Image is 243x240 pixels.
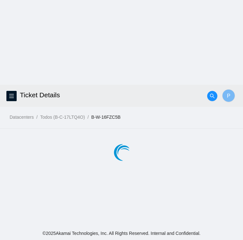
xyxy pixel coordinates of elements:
a: Todos (B-C-17LTQ4O) [40,115,85,120]
button: search [207,91,217,101]
span: / [36,115,37,120]
a: B-W-16FZC5B [91,115,121,120]
span: search [207,93,217,99]
span: menu [7,93,16,99]
h2: Ticket Details [20,85,181,105]
a: Datacenters [10,115,34,120]
span: P [227,92,231,100]
span: / [87,115,89,120]
button: menu [6,91,17,101]
button: P [222,89,235,102]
